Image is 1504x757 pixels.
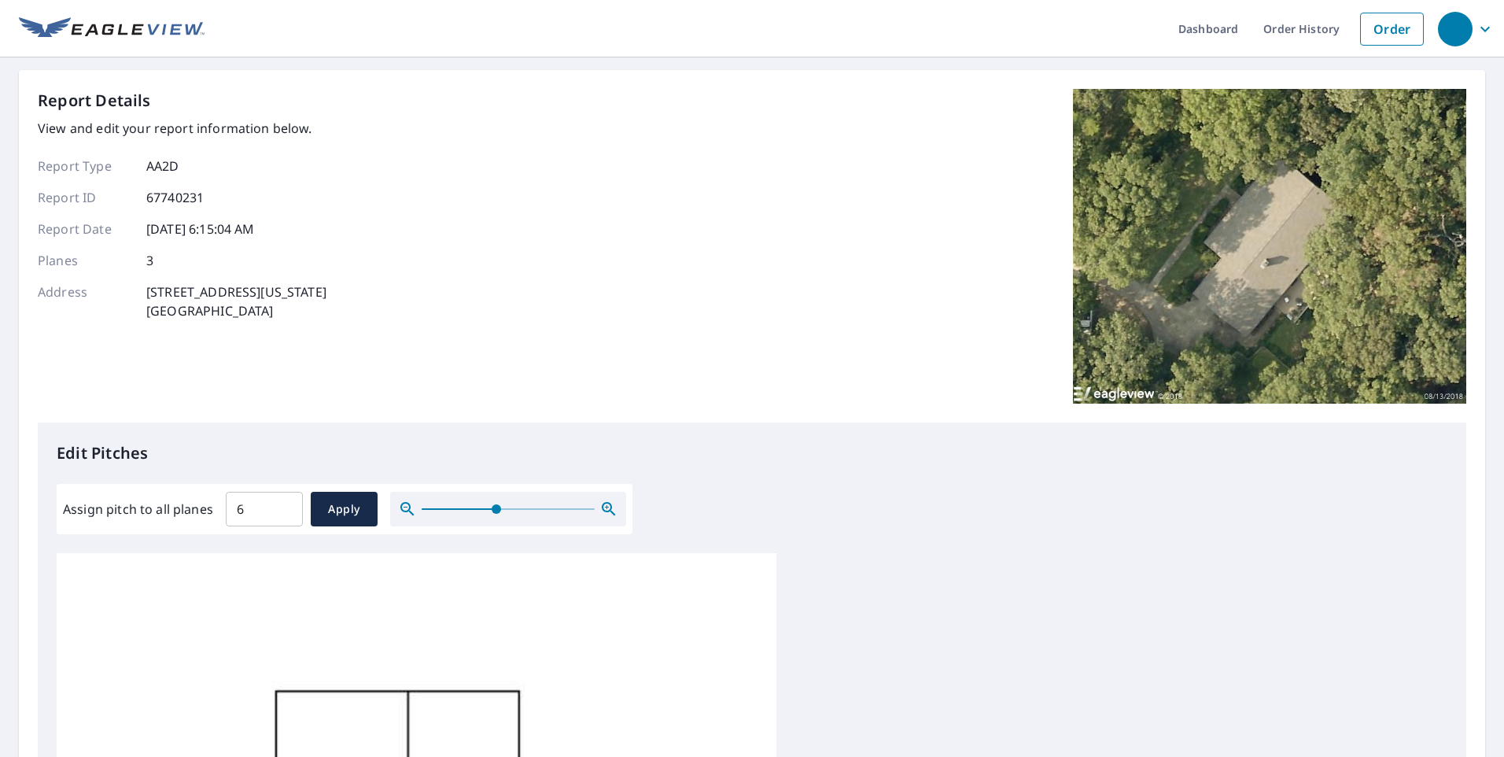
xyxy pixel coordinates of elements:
p: View and edit your report information below. [38,119,326,138]
p: AA2D [146,157,179,175]
p: Report Date [38,220,132,238]
img: Top image [1073,89,1466,404]
p: 67740231 [146,188,204,207]
p: Report Details [38,89,151,113]
input: 00.0 [226,487,303,531]
span: Apply [323,500,365,519]
p: Report Type [38,157,132,175]
label: Assign pitch to all planes [63,500,213,519]
p: 3 [146,251,153,270]
p: Address [38,282,132,320]
img: EV Logo [19,17,205,41]
button: Apply [311,492,378,526]
a: Order [1360,13,1424,46]
p: Planes [38,251,132,270]
p: Report ID [38,188,132,207]
p: [DATE] 6:15:04 AM [146,220,255,238]
p: [STREET_ADDRESS][US_STATE] [GEOGRAPHIC_DATA] [146,282,326,320]
p: Edit Pitches [57,441,1447,465]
